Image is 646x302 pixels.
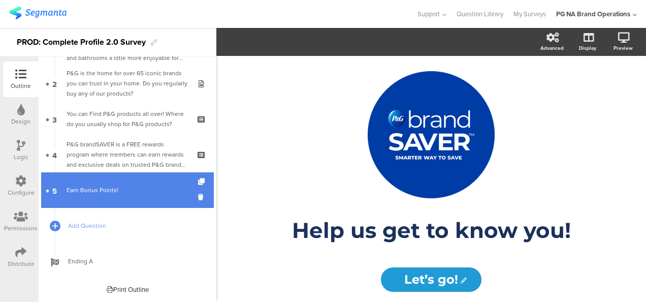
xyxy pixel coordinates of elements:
[68,221,198,231] span: Add Question
[417,9,440,19] span: Support
[67,109,188,129] div: You can Find P&G products all over! Where do you usually shop for P&G products?
[381,267,481,292] input: Start
[52,185,57,196] span: 5
[41,101,214,137] a: 3 You can Find P&G products all over! Where do you usually shop for P&G products?
[41,244,214,279] a: Ending A
[52,78,57,89] span: 2
[8,188,35,197] div: Configure
[8,259,35,268] div: Distribute
[41,137,214,172] a: 4 P&G brandSAVER is a FREE rewards program where members can earn rewards and exclusive deals on ...
[4,224,38,233] div: Permissions
[52,149,57,160] span: 4
[11,117,30,126] div: Design
[67,68,188,99] div: P&G is the home for over 65 iconic brands you can trust in your home. Do you regularly buy any of...
[556,9,630,19] div: PG NA Brand Operations
[41,66,214,101] a: 2 P&G is the home for over 65 iconic brands you can trust in your home. Do you regularly buy any ...
[68,256,198,266] span: Ending A
[67,185,188,195] div: Earn Bonus Points!
[67,139,188,170] div: P&G brandSAVER is a FREE rewards program where members can earn rewards and exclusive deals on tr...
[243,217,619,244] p: Help us get to know you!
[107,285,149,294] div: Print Outline
[11,81,31,90] div: Outline
[52,113,57,125] span: 3
[198,178,207,185] i: Duplicate
[579,44,596,52] div: Display
[17,34,146,50] div: PROD: Complete Profile 2.0 Survey
[613,44,633,52] div: Preview
[540,44,564,52] div: Advanced
[14,153,28,162] div: Logic
[9,7,67,19] img: segmanta logo
[41,172,214,208] a: 5 Earn Bonus Points!
[198,192,207,202] i: Delete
